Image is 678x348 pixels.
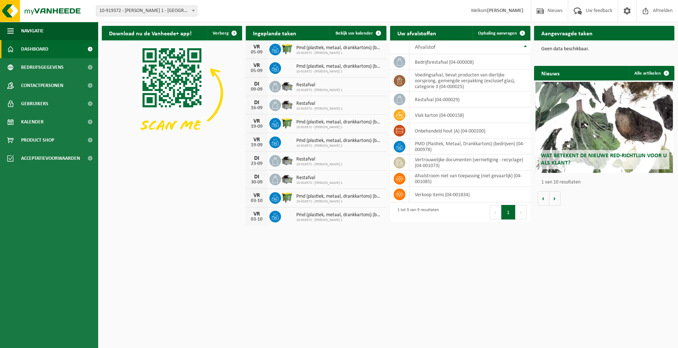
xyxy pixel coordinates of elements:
[96,5,197,16] span: 10-919372 - DEMATRA PRYK 1 - NAZARETH
[249,50,264,55] div: 05-09
[538,191,549,206] button: Vorige
[21,22,44,40] span: Navigatie
[249,217,264,222] div: 03-10
[535,82,673,173] a: Wat betekent de nieuwe RED-richtlijn voor u als klant?
[249,87,264,92] div: 09-09
[249,193,264,198] div: VR
[249,211,264,217] div: VR
[296,64,382,70] span: Pmd (plastiek, metaal, drankkartons) (bedrijven)
[549,191,561,206] button: Volgende
[534,66,567,80] h2: Nieuws
[515,205,527,220] button: Next
[249,44,264,50] div: VR
[249,81,264,87] div: DI
[296,162,342,167] span: 10-919372 - [PERSON_NAME] 1
[541,180,671,185] p: 1 van 10 resultaten
[409,187,530,202] td: verkoop items (04-001834)
[21,95,48,113] span: Gebruikers
[296,212,382,218] span: Pmd (plastiek, metaal, drankkartons) (bedrijven)
[478,31,517,36] span: Ophaling aanvragen
[296,194,382,199] span: Pmd (plastiek, metaal, drankkartons) (bedrijven)
[409,171,530,187] td: afvalstroom niet van toepassing (niet gevaarlijk) (04-001085)
[249,63,264,68] div: VR
[102,26,199,40] h2: Download nu de Vanheede+ app!
[96,6,197,16] span: 10-919372 - DEMATRA PRYK 1 - NAZARETH
[249,106,264,111] div: 16-09
[21,131,54,149] span: Product Shop
[21,76,63,95] span: Contactpersonen
[281,173,293,185] img: WB-5000-GAL-GY-04
[281,43,293,55] img: WB-1100-HPE-GN-51
[296,199,382,204] span: 10-919372 - [PERSON_NAME] 1
[541,153,667,166] span: Wat betekent de nieuwe RED-richtlijn voor u als klant?
[534,26,600,40] h2: Aangevraagde taken
[102,40,242,146] img: Download de VHEPlus App
[501,205,515,220] button: 1
[296,45,382,51] span: Pmd (plastiek, metaal, drankkartons) (bedrijven)
[249,143,264,148] div: 19-09
[409,70,530,92] td: voedingsafval, bevat producten van dierlijke oorsprong, gemengde verpakking (exclusief glas), cat...
[249,161,264,166] div: 23-09
[249,180,264,185] div: 30-09
[21,113,44,131] span: Kalender
[629,66,674,80] a: Alle artikelen
[415,44,436,50] span: Afvalstof
[296,107,342,111] span: 10-919372 - [PERSON_NAME] 1
[541,47,667,52] p: Geen data beschikbaar.
[296,119,382,125] span: Pmd (plastiek, metaal, drankkartons) (bedrijven)
[249,174,264,180] div: DI
[296,157,342,162] span: Restafval
[330,26,386,40] a: Bekijk uw kalender
[296,125,382,130] span: 10-919372 - [PERSON_NAME] 1
[213,31,229,36] span: Verberg
[336,31,373,36] span: Bekijk uw kalender
[207,26,241,40] button: Verberg
[409,107,530,123] td: vlak karton (04-000158)
[249,137,264,143] div: VR
[394,204,439,220] div: 1 tot 9 van 9 resultaten
[490,205,501,220] button: Previous
[472,26,530,40] a: Ophaling aanvragen
[281,80,293,92] img: WB-5000-GAL-GY-04
[21,58,64,76] span: Bedrijfsgegevens
[249,198,264,203] div: 03-10
[21,40,48,58] span: Dashboard
[296,144,382,148] span: 10-919372 - [PERSON_NAME] 1
[249,68,264,74] div: 05-09
[296,101,342,107] span: Restafval
[409,92,530,107] td: restafval (04-000029)
[21,149,80,167] span: Acceptatievoorwaarden
[281,117,293,129] img: WB-1100-HPE-GN-51
[296,138,382,144] span: Pmd (plastiek, metaal, drankkartons) (bedrijven)
[281,191,293,203] img: WB-1100-HPE-GN-51
[249,118,264,124] div: VR
[409,139,530,155] td: PMD (Plastiek, Metaal, Drankkartons) (bedrijven) (04-000978)
[249,155,264,161] div: DI
[296,181,342,185] span: 10-919372 - [PERSON_NAME] 1
[281,154,293,166] img: WB-5000-GAL-GY-04
[296,51,382,55] span: 10-919372 - [PERSON_NAME] 1
[296,70,382,74] span: 10-919372 - [PERSON_NAME] 1
[249,100,264,106] div: DI
[246,26,304,40] h2: Ingeplande taken
[296,218,382,222] span: 10-919372 - [PERSON_NAME] 1
[409,123,530,139] td: onbehandeld hout (A) (04-000200)
[409,155,530,171] td: vertrouwelijke documenten (vernietiging - recyclage) (04-001073)
[409,54,530,70] td: bedrijfsrestafval (04-000008)
[249,124,264,129] div: 19-09
[390,26,444,40] h2: Uw afvalstoffen
[296,82,342,88] span: Restafval
[296,175,342,181] span: Restafval
[487,8,523,13] strong: [PERSON_NAME]
[281,98,293,111] img: WB-5000-GAL-GY-04
[296,88,342,92] span: 10-919372 - [PERSON_NAME] 1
